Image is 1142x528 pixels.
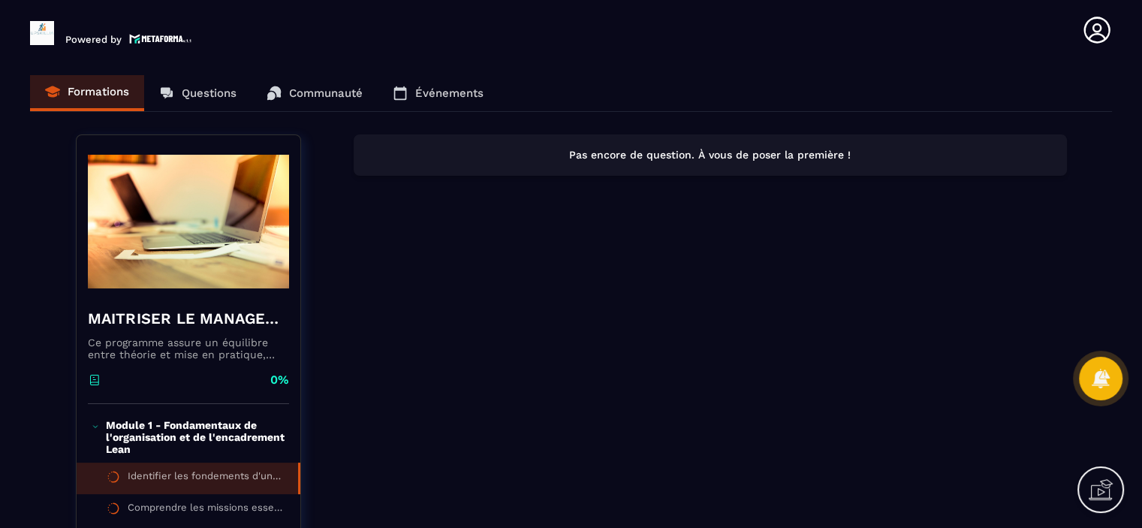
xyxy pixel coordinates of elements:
[88,336,289,361] p: Ce programme assure un équilibre entre théorie et mise en pratique, permettant aux encadrants de ...
[88,146,289,297] img: banner
[270,372,289,388] p: 0%
[65,34,122,45] p: Powered by
[129,32,192,45] img: logo
[128,502,285,518] div: Comprendre les missions essentielles du manager dans un environnement complexe
[128,470,283,487] div: Identifier les fondements d'une organisation performante : hiérarchie, transversalité, processus
[106,419,285,455] p: Module 1 - Fondamentaux de l'organisation et de l'encadrement Lean
[367,148,1053,162] p: Pas encore de question. À vous de poser la première !
[30,21,54,45] img: logo-branding
[88,308,289,329] h4: MAITRISER LE MANAGEMENT POUR ENCADRER, MOBILISER ET TRANSFORMER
